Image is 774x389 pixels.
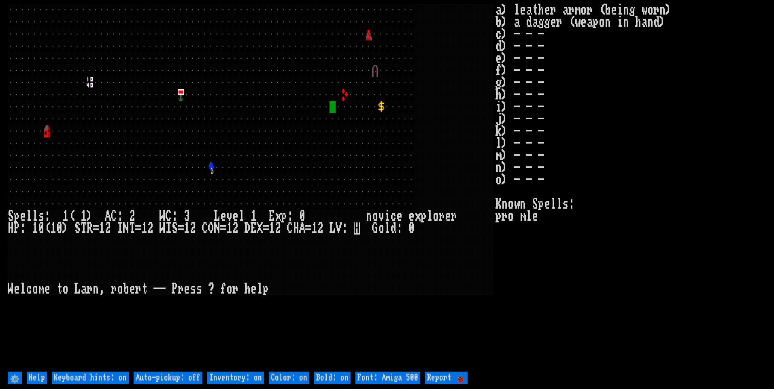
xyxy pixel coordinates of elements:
div: r [111,283,117,295]
div: 2 [190,222,196,235]
div: E [269,210,275,222]
div: C [202,222,208,235]
div: n [93,283,99,295]
div: n [366,210,372,222]
div: 2 [105,222,111,235]
div: = [305,222,311,235]
div: e [445,210,451,222]
div: e [396,210,402,222]
div: s [190,283,196,295]
div: R [87,222,93,235]
div: b [123,283,129,295]
div: e [184,283,190,295]
div: o [62,283,68,295]
div: N [123,222,129,235]
div: a [81,283,87,295]
div: = [220,222,226,235]
stats: a) leather armor (being worn) b) a dagger (weapon in hand) c) - - - d) - - - e) - - - f) - - - g)... [495,4,766,370]
div: e [220,210,226,222]
div: A [105,210,111,222]
div: : [342,222,348,235]
div: t [56,283,62,295]
div: = [93,222,99,235]
div: h [245,283,251,295]
div: 1 [50,222,56,235]
div: l [384,222,390,235]
div: P [14,222,20,235]
div: e [129,283,135,295]
div: 1 [62,210,68,222]
div: 1 [99,222,105,235]
div: ) [87,210,93,222]
div: t [141,283,147,295]
div: m [38,283,44,295]
div: s [196,283,202,295]
div: 0 [299,210,305,222]
div: C [111,210,117,222]
div: 0 [408,222,415,235]
div: 2 [232,222,238,235]
div: e [251,283,257,295]
div: P [172,283,178,295]
div: L [74,283,81,295]
div: o [372,210,378,222]
input: Inventory: on [207,372,264,384]
div: C [287,222,293,235]
div: p [14,210,20,222]
div: A [299,222,305,235]
div: H [293,222,299,235]
div: , [99,283,105,295]
div: 1 [226,222,232,235]
div: : [287,210,293,222]
div: l [257,283,263,295]
div: i [384,210,390,222]
input: Auto-pickup: off [134,372,202,384]
div: ( [68,210,74,222]
div: e [232,210,238,222]
div: l [32,210,38,222]
div: 1 [251,210,257,222]
div: : [396,222,402,235]
div: o [378,222,384,235]
div: S [172,222,178,235]
div: W [8,283,14,295]
div: e [20,210,26,222]
div: o [117,283,123,295]
div: r [451,210,457,222]
div: T [129,222,135,235]
div: p [263,283,269,295]
div: C [166,210,172,222]
div: ) [62,222,68,235]
div: l [427,210,433,222]
div: r [178,283,184,295]
div: o [433,210,439,222]
div: 1 [269,222,275,235]
div: 3 [184,210,190,222]
div: o [226,283,232,295]
div: W [159,210,166,222]
div: 0 [38,222,44,235]
div: d [390,222,396,235]
div: 1 [141,222,147,235]
div: - [159,283,166,295]
div: x [275,210,281,222]
div: 1 [32,222,38,235]
div: l [238,210,245,222]
div: : [117,210,123,222]
div: 1 [184,222,190,235]
div: 1 [81,210,87,222]
div: s [38,210,44,222]
div: L [330,222,336,235]
div: S [74,222,81,235]
div: v [378,210,384,222]
div: 1 [311,222,317,235]
div: T [81,222,87,235]
div: = [178,222,184,235]
div: X [257,222,263,235]
div: = [263,222,269,235]
div: G [372,222,378,235]
input: Help [27,372,47,384]
div: E [251,222,257,235]
div: o [32,283,38,295]
div: ( [44,222,50,235]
